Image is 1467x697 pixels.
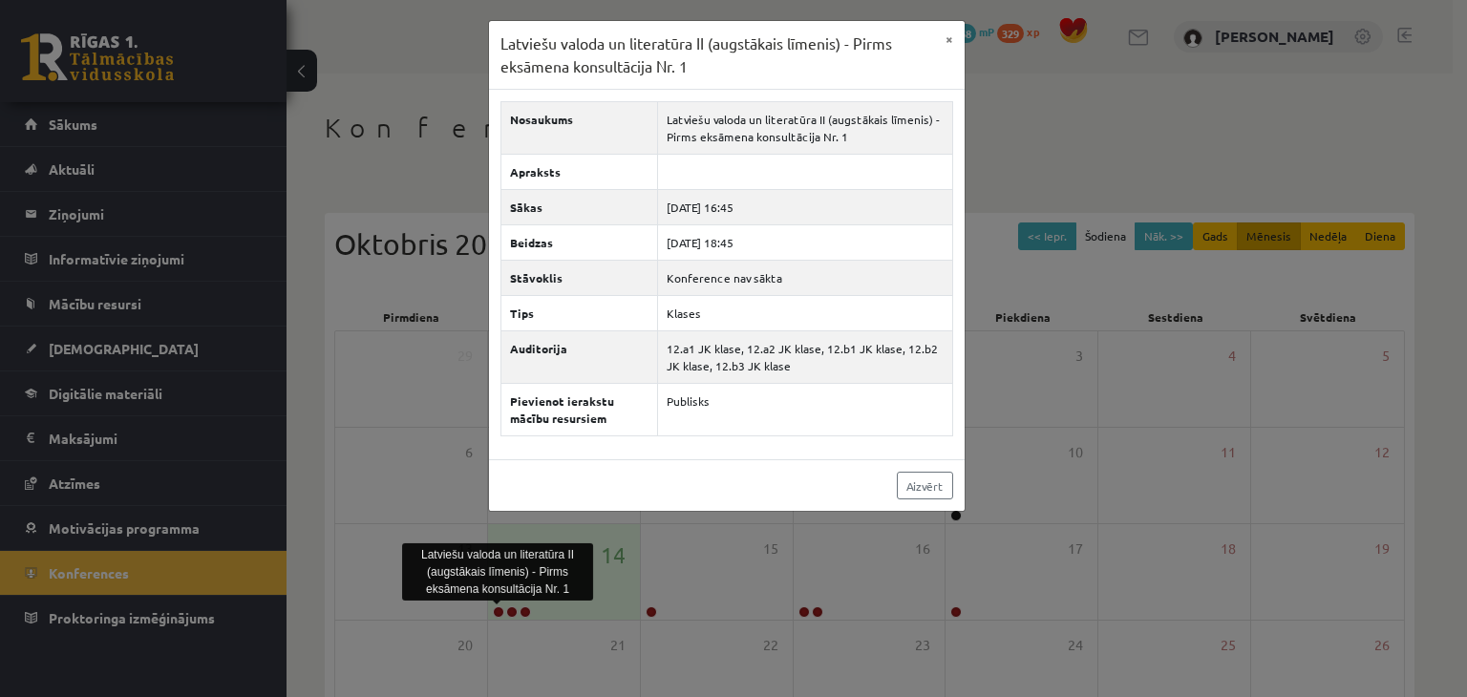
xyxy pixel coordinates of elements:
td: Klases [657,296,952,331]
th: Stāvoklis [500,261,657,296]
th: Auditorija [500,331,657,384]
td: 12.a1 JK klase, 12.a2 JK klase, 12.b1 JK klase, 12.b2 JK klase, 12.b3 JK klase [657,331,952,384]
button: × [934,21,965,57]
th: Pievienot ierakstu mācību resursiem [500,384,657,436]
td: Latviešu valoda un literatūra II (augstākais līmenis) - Pirms eksāmena konsultācija Nr. 1 [657,102,952,155]
div: Latviešu valoda un literatūra II (augstākais līmenis) - Pirms eksāmena konsultācija Nr. 1 [402,543,593,601]
th: Sākas [500,190,657,225]
td: [DATE] 16:45 [657,190,952,225]
a: Aizvērt [897,472,953,499]
th: Nosaukums [500,102,657,155]
th: Apraksts [500,155,657,190]
th: Tips [500,296,657,331]
td: Publisks [657,384,952,436]
td: Konference nav sākta [657,261,952,296]
th: Beidzas [500,225,657,261]
h3: Latviešu valoda un literatūra II (augstākais līmenis) - Pirms eksāmena konsultācija Nr. 1 [500,32,934,77]
td: [DATE] 18:45 [657,225,952,261]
